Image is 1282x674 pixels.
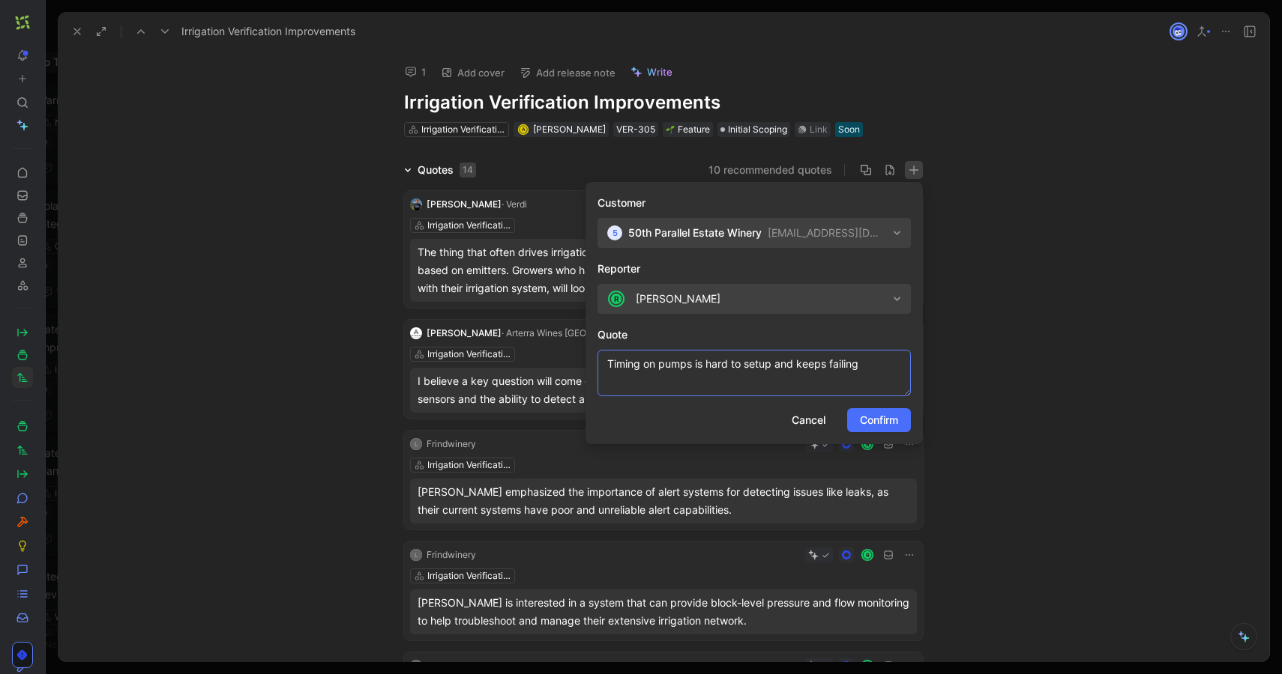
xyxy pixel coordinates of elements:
span: Cancel [792,411,825,429]
button: 550th Parallel Estate Winery[EMAIL_ADDRESS][DOMAIN_NAME] [598,218,911,248]
button: Confirm [847,408,911,432]
label: Quote [598,326,911,344]
div: 50th Parallel Estate Winery [628,224,762,242]
span: Confirm [860,411,898,429]
button: R[PERSON_NAME] [598,284,911,314]
div: [EMAIL_ADDRESS][DOMAIN_NAME] [768,224,887,242]
h2: Reporter [598,260,911,278]
div: 5 [607,225,622,240]
button: Cancel [779,408,838,432]
div: [PERSON_NAME] [636,290,720,308]
h2: Customer [598,194,911,212]
div: R [610,292,623,306]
